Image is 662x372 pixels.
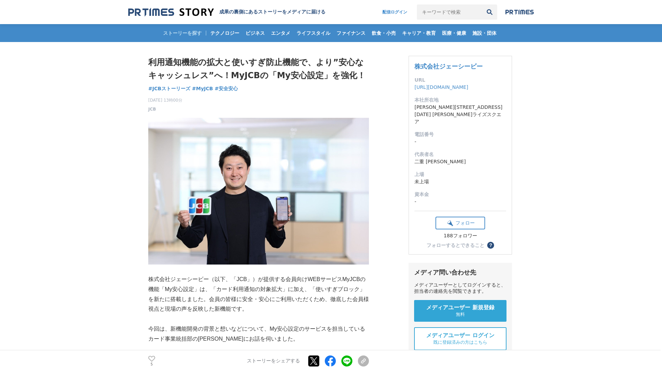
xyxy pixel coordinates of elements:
[294,24,333,42] a: ライフスタイル
[414,158,506,165] dd: 二重 [PERSON_NAME]
[414,104,506,125] dd: [PERSON_NAME][STREET_ADDRESS][DATE] [PERSON_NAME]ライズスクエア
[128,8,325,17] a: 成果の裏側にあるストーリーをメディアに届ける 成果の裏側にあるストーリーをメディアに届ける
[399,30,439,36] span: キャリア・教育
[470,30,499,36] span: 施設・団体
[414,76,506,84] dt: URL
[414,191,506,198] dt: 資本金
[456,311,465,318] span: 無料
[414,151,506,158] dt: 代表者名
[148,363,155,366] p: 5
[334,24,368,42] a: ファイナンス
[148,324,369,344] p: 今回は、新機能開発の背景と想いなどについて、My安心設定のサービスを担当しているカード事業統括部の[PERSON_NAME]にお話を伺いました。
[148,118,369,265] img: thumbnail_9fc79d80-737b-11f0-a95f-61df31054317.jpg
[369,30,399,36] span: 飲食・小売
[148,106,156,112] a: JCB
[128,8,214,17] img: 成果の裏側にあるストーリーをメディアに届ける
[417,4,482,20] input: キーワードで検索
[375,4,414,20] a: 配信ログイン
[399,24,439,42] a: キャリア・教育
[439,24,469,42] a: 医療・健康
[414,327,506,350] a: メディアユーザー ログイン 既に登録済みの方はこちら
[426,304,494,311] span: メディアユーザー 新規登録
[427,243,484,248] div: フォローするとできること
[294,30,333,36] span: ライフスタイル
[414,178,506,185] dd: 未上場
[470,24,499,42] a: 施設・団体
[243,24,268,42] a: ビジネス
[488,243,493,248] span: ？
[435,217,485,229] button: フォロー
[192,85,213,92] a: #MyJCB
[334,30,368,36] span: ファイナンス
[505,9,534,15] img: prtimes
[414,96,506,104] dt: 本社所在地
[426,332,494,339] span: メディアユーザー ログイン
[369,24,399,42] a: 飲食・小売
[433,339,487,345] span: 既に登録済みの方はこちら
[247,358,300,364] p: ストーリーをシェアする
[414,63,483,70] a: 株式会社ジェーシービー
[414,131,506,138] dt: 電話番号
[148,97,182,103] span: [DATE] 13時00分
[148,56,369,82] h1: 利用通知機能の拡大と使いすぎ防止機能で、より”安心なキャッシュレス”へ！MyJCBの「My安心設定」を強化！
[208,24,242,42] a: テクノロジー
[414,282,506,294] div: メディアユーザーとしてログインすると、担当者の連絡先を閲覧できます。
[219,9,325,15] h2: 成果の裏側にあるストーリーをメディアに届ける
[414,300,506,322] a: メディアユーザー 新規登録 無料
[215,85,238,92] a: #安全安心
[148,85,190,92] a: #JCBストーリーズ
[243,30,268,36] span: ビジネス
[414,268,506,277] div: メディア問い合わせ先
[414,84,468,90] a: [URL][DOMAIN_NAME]
[208,30,242,36] span: テクノロジー
[439,30,469,36] span: 医療・健康
[414,171,506,178] dt: 上場
[414,138,506,145] dd: -
[268,30,293,36] span: エンタメ
[268,24,293,42] a: エンタメ
[487,242,494,249] button: ？
[414,198,506,205] dd: -
[435,233,485,239] div: 188フォロワー
[482,4,497,20] button: 検索
[148,275,369,314] p: 株式会社ジェーシービー（以下、「JCB」）が提供する会員向けWEBサービスMyJCBの機能「My安心設定」は、「カード利用通知の対象拡大」に加え、「使いすぎブロック」を新たに搭載しました。会員の...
